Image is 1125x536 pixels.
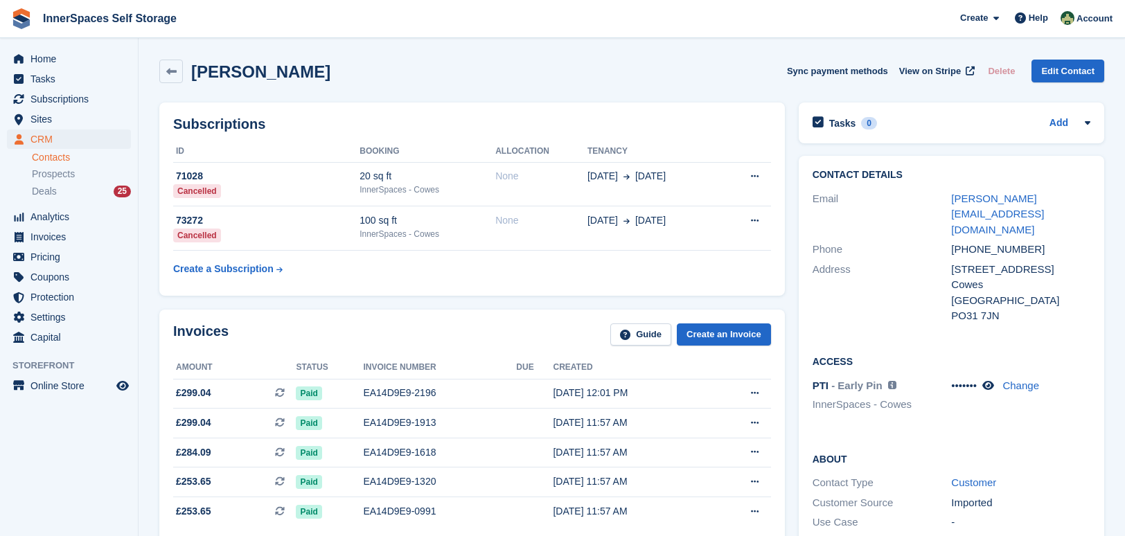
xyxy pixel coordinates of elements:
[813,452,1090,465] h2: About
[30,307,114,327] span: Settings
[553,357,709,379] th: Created
[363,504,516,519] div: EA14D9E9-0991
[30,129,114,149] span: CRM
[677,323,771,346] a: Create an Invoice
[30,207,114,226] span: Analytics
[114,377,131,394] a: Preview store
[360,213,495,228] div: 100 sq ft
[176,386,211,400] span: £299.04
[30,267,114,287] span: Coupons
[951,293,1090,309] div: [GEOGRAPHIC_DATA]
[296,386,321,400] span: Paid
[587,213,618,228] span: [DATE]
[7,328,131,347] a: menu
[191,62,330,81] h2: [PERSON_NAME]
[982,60,1020,82] button: Delete
[7,89,131,109] a: menu
[173,323,229,346] h2: Invoices
[360,184,495,196] div: InnerSpaces - Cowes
[951,495,1090,511] div: Imported
[951,277,1090,293] div: Cowes
[7,247,131,267] a: menu
[553,416,709,430] div: [DATE] 11:57 AM
[30,69,114,89] span: Tasks
[1061,11,1074,25] img: Paula Amey
[360,169,495,184] div: 20 sq ft
[813,515,952,530] div: Use Case
[360,228,495,240] div: InnerSpaces - Cowes
[296,357,363,379] th: Status
[813,495,952,511] div: Customer Source
[813,397,952,413] li: InnerSpaces - Cowes
[7,49,131,69] a: menu
[30,287,114,307] span: Protection
[951,515,1090,530] div: -
[11,8,32,29] img: stora-icon-8386f47178a22dfd0bd8f6a31ec36ba5ce8667c1dd55bd0f319d3a0aa187defe.svg
[30,89,114,109] span: Subscriptions
[495,213,587,228] div: None
[553,445,709,460] div: [DATE] 11:57 AM
[516,357,553,379] th: Due
[173,262,274,276] div: Create a Subscription
[553,386,709,400] div: [DATE] 12:01 PM
[173,141,360,163] th: ID
[7,267,131,287] a: menu
[296,505,321,519] span: Paid
[635,213,666,228] span: [DATE]
[37,7,182,30] a: InnerSpaces Self Storage
[610,323,671,346] a: Guide
[813,354,1090,368] h2: Access
[30,376,114,395] span: Online Store
[173,116,771,132] h2: Subscriptions
[30,227,114,247] span: Invoices
[495,141,587,163] th: Allocation
[951,379,977,391] span: •••••••
[553,474,709,489] div: [DATE] 11:57 AM
[951,476,996,488] a: Customer
[894,60,977,82] a: View on Stripe
[829,117,856,129] h2: Tasks
[7,376,131,395] a: menu
[951,242,1090,258] div: [PHONE_NUMBER]
[813,379,829,391] span: PTI
[176,504,211,519] span: £253.65
[32,167,131,181] a: Prospects
[861,117,877,129] div: 0
[12,359,138,373] span: Storefront
[831,379,882,391] span: - Early Pin
[7,287,131,307] a: menu
[495,169,587,184] div: None
[32,184,131,199] a: Deals 25
[7,69,131,89] a: menu
[296,416,321,430] span: Paid
[363,474,516,489] div: EA14D9E9-1320
[813,191,952,238] div: Email
[363,445,516,460] div: EA14D9E9-1618
[899,64,961,78] span: View on Stripe
[7,307,131,327] a: menu
[173,256,283,282] a: Create a Subscription
[587,169,618,184] span: [DATE]
[32,185,57,198] span: Deals
[888,381,896,389] img: icon-info-grey-7440780725fd019a000dd9b08b2336e03edf1995a4989e88bcd33f0948082b44.svg
[360,141,495,163] th: Booking
[7,109,131,129] a: menu
[787,60,888,82] button: Sync payment methods
[30,247,114,267] span: Pricing
[1077,12,1113,26] span: Account
[363,357,516,379] th: Invoice number
[30,328,114,347] span: Capital
[176,445,211,460] span: £284.09
[30,49,114,69] span: Home
[813,170,1090,181] h2: Contact Details
[587,141,721,163] th: Tenancy
[363,416,516,430] div: EA14D9E9-1913
[1031,60,1104,82] a: Edit Contact
[635,169,666,184] span: [DATE]
[951,308,1090,324] div: PO31 7JN
[363,386,516,400] div: EA14D9E9-2196
[296,446,321,460] span: Paid
[813,262,952,324] div: Address
[1029,11,1048,25] span: Help
[296,475,321,489] span: Paid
